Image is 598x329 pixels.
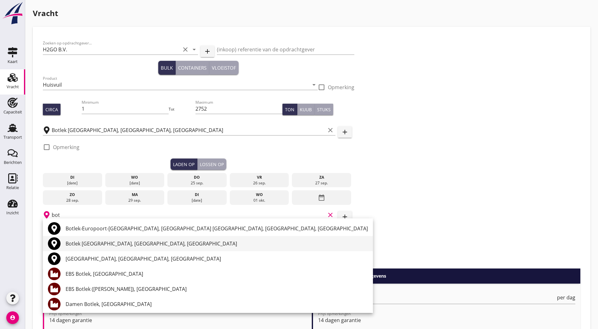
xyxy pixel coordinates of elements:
[293,175,350,180] div: za
[107,180,163,186] div: [DATE]
[161,64,173,72] div: Bulk
[200,161,224,168] div: Lossen op
[212,64,236,72] div: Vloeistof
[195,104,282,114] input: Maximum
[315,104,333,115] button: Stuks
[169,107,195,112] div: Tot
[169,192,225,198] div: di
[282,104,297,115] button: Ton
[6,186,19,190] div: Relatie
[33,8,590,19] h1: Vracht
[231,198,287,203] div: 01 okt.
[293,180,350,186] div: 27 sep.
[285,106,294,113] div: Ton
[173,161,194,168] div: Laden op
[1,2,24,25] img: logo-small.a267ee39.svg
[176,61,209,75] button: Containers
[43,44,180,55] input: Zoeken op opdrachtgever...
[43,80,309,90] input: Product
[169,175,225,180] div: do
[44,192,101,198] div: zo
[171,159,197,170] button: Laden op
[231,180,287,186] div: 26 sep.
[217,44,354,55] input: (inkoop) referentie van de opdrachtgever
[182,46,189,53] i: clear
[209,61,239,75] button: Vloeistof
[327,126,334,134] i: clear
[66,300,368,308] div: Damen Botlek, [GEOGRAPHIC_DATA]
[44,180,101,186] div: [DATE]
[297,104,315,115] button: Kuub
[169,180,225,186] div: 25 sep.
[45,106,58,113] div: Circa
[52,210,325,220] input: Losplaats
[6,311,19,324] i: account_circle
[43,104,61,115] button: Circa
[8,60,18,64] div: Kaart
[3,110,22,114] div: Capaciteit
[169,198,225,203] div: [DATE]
[317,106,331,113] div: Stuks
[204,48,211,55] i: add
[318,192,325,203] i: date_range
[44,198,101,203] div: 28 sep.
[310,81,318,89] i: arrow_drop_down
[557,295,575,300] span: per dag
[107,192,163,198] div: ma
[52,125,325,135] input: Laadplaats
[231,192,287,198] div: wo
[53,144,79,150] label: Opmerking
[158,61,176,75] button: Bulk
[3,135,22,139] div: Transport
[341,128,349,136] i: add
[197,159,226,170] button: Lossen op
[300,106,312,113] div: Kuub
[327,211,334,219] i: clear
[318,294,556,304] input: (Richt)prijs
[107,175,163,180] div: wo
[341,213,349,221] i: add
[328,84,354,90] label: Opmerking
[82,104,168,114] input: Minimum
[107,198,163,203] div: 29 sep.
[66,240,368,247] div: Botlek [GEOGRAPHIC_DATA], [GEOGRAPHIC_DATA], [GEOGRAPHIC_DATA]
[66,225,368,232] div: Botlek-Europoort-[GEOGRAPHIC_DATA], [GEOGRAPHIC_DATA] [GEOGRAPHIC_DATA], [GEOGRAPHIC_DATA], [GEOG...
[190,46,198,53] i: arrow_drop_down
[4,160,22,164] div: Berichten
[66,285,368,293] div: EBS Botlek ([PERSON_NAME]), [GEOGRAPHIC_DATA]
[66,255,368,263] div: [GEOGRAPHIC_DATA], [GEOGRAPHIC_DATA], [GEOGRAPHIC_DATA]
[44,175,101,180] div: di
[6,211,19,215] div: Inzicht
[7,85,19,89] div: Vracht
[178,64,206,72] div: Containers
[66,270,368,278] div: EBS Botlek, [GEOGRAPHIC_DATA]
[231,175,287,180] div: vr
